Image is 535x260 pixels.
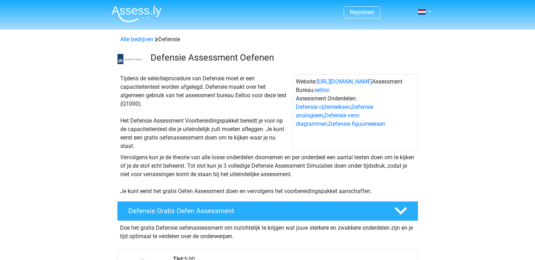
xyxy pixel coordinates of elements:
a: Defensie venn diagrammen [296,112,359,127]
a: Defensie cijferreeksen [296,104,350,110]
a: [URL][DOMAIN_NAME] [317,78,372,85]
img: Assessly [112,6,161,22]
div: Vervolgens kun je de theorie van alle losse onderdelen doornemen en per onderdeel een aantal test... [117,153,418,196]
a: Defensie Gratis Oefen Assessment [114,201,421,221]
div: Tijdens de selectieprocedure van Defensie moet er een capaciteitentest worden afgelegd. Defensie ... [117,74,293,150]
a: Registreer [350,9,374,16]
a: Alle bedrijven [120,36,153,43]
h3: Defensie Assessment Oefenen [151,52,413,63]
a: Defensie analogieen [296,104,373,119]
div: Website: Assessment Bureau: Assessment Onderdelen: , , , [293,74,418,150]
a: Defensie figuurreeksen [329,120,385,127]
h4: Defensie Gratis Oefen Assessment [128,207,383,215]
div: Defensie [117,35,418,44]
div: Doe het gratis Defensie oefenassessment om inzichtelijk te krijgen wat jouw sterkere en zwakkere ... [117,221,418,241]
a: eelloo [315,87,330,93]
